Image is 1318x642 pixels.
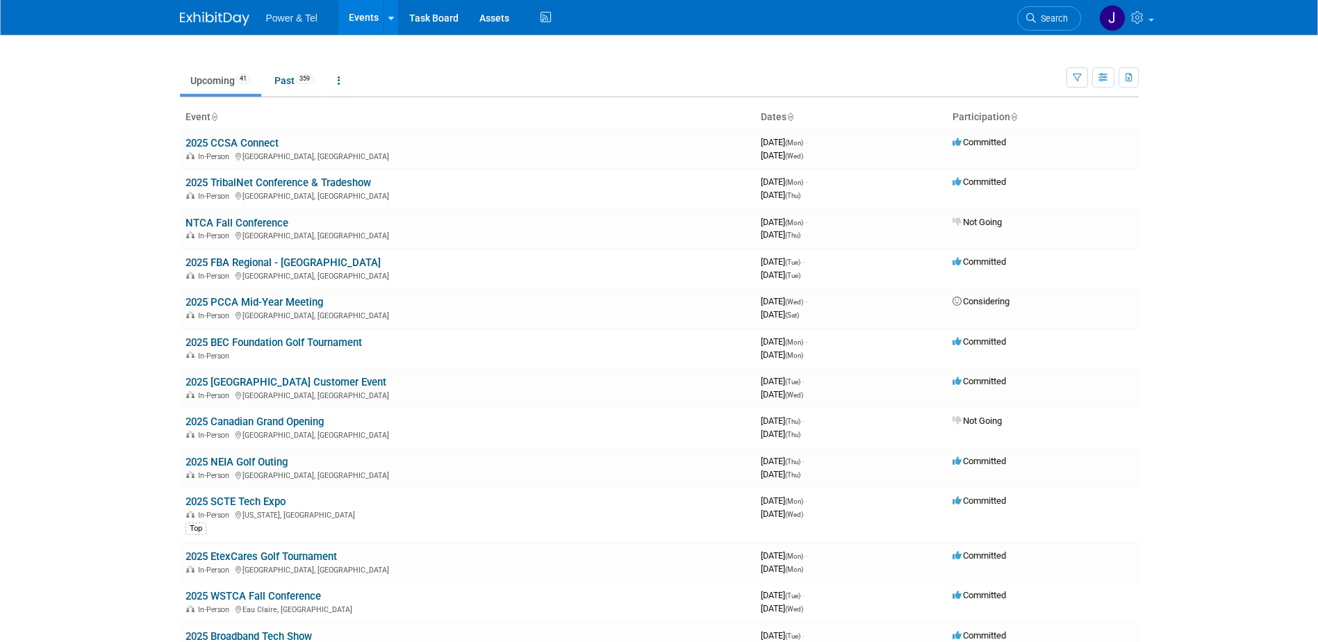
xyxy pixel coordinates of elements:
[186,389,750,400] div: [GEOGRAPHIC_DATA], [GEOGRAPHIC_DATA]
[186,511,195,518] img: In-Person Event
[186,495,286,508] a: 2025 SCTE Tech Expo
[198,431,233,440] span: In-Person
[198,231,233,240] span: In-Person
[785,418,800,425] span: (Thu)
[805,176,807,187] span: -
[1010,111,1017,122] a: Sort by Participation Type
[198,311,233,320] span: In-Person
[755,106,947,129] th: Dates
[186,231,195,238] img: In-Person Event
[186,550,337,563] a: 2025 EtexCares Golf Tournament
[186,217,288,229] a: NTCA Fall Conference
[186,429,750,440] div: [GEOGRAPHIC_DATA], [GEOGRAPHIC_DATA]
[198,511,233,520] span: In-Person
[761,550,807,561] span: [DATE]
[211,111,217,122] a: Sort by Event Name
[186,603,750,614] div: Eau Claire, [GEOGRAPHIC_DATA]
[785,298,803,306] span: (Wed)
[761,137,807,147] span: [DATE]
[785,391,803,399] span: (Wed)
[785,272,800,279] span: (Tue)
[1036,13,1068,24] span: Search
[180,106,755,129] th: Event
[805,550,807,561] span: -
[802,630,805,641] span: -
[186,522,206,535] div: Top
[953,176,1006,187] span: Committed
[785,219,803,227] span: (Mon)
[761,495,807,506] span: [DATE]
[186,391,195,398] img: In-Person Event
[180,67,261,94] a: Upcoming41
[180,12,249,26] img: ExhibitDay
[785,139,803,147] span: (Mon)
[761,590,805,600] span: [DATE]
[186,469,750,480] div: [GEOGRAPHIC_DATA], [GEOGRAPHIC_DATA]
[953,550,1006,561] span: Committed
[953,415,1002,426] span: Not Going
[785,231,800,239] span: (Thu)
[953,296,1010,306] span: Considering
[186,509,750,520] div: [US_STATE], [GEOGRAPHIC_DATA]
[198,566,233,575] span: In-Person
[785,592,800,600] span: (Tue)
[186,270,750,281] div: [GEOGRAPHIC_DATA], [GEOGRAPHIC_DATA]
[236,74,251,84] span: 41
[761,376,805,386] span: [DATE]
[953,137,1006,147] span: Committed
[198,352,233,361] span: In-Person
[186,152,195,159] img: In-Person Event
[186,376,386,388] a: 2025 [GEOGRAPHIC_DATA] Customer Event
[186,256,381,269] a: 2025 FBA Regional - [GEOGRAPHIC_DATA]
[761,429,800,439] span: [DATE]
[785,471,800,479] span: (Thu)
[198,272,233,281] span: In-Person
[805,495,807,506] span: -
[802,590,805,600] span: -
[805,336,807,347] span: -
[186,311,195,318] img: In-Person Event
[761,190,800,200] span: [DATE]
[186,456,288,468] a: 2025 NEIA Golf Outing
[761,256,805,267] span: [DATE]
[761,469,800,479] span: [DATE]
[802,415,805,426] span: -
[761,270,800,280] span: [DATE]
[761,296,807,306] span: [DATE]
[785,552,803,560] span: (Mon)
[953,336,1006,347] span: Committed
[186,272,195,279] img: In-Person Event
[761,309,799,320] span: [DATE]
[785,258,800,266] span: (Tue)
[805,217,807,227] span: -
[786,111,793,122] a: Sort by Start Date
[785,497,803,505] span: (Mon)
[953,630,1006,641] span: Committed
[805,137,807,147] span: -
[802,456,805,466] span: -
[785,605,803,613] span: (Wed)
[785,152,803,160] span: (Wed)
[785,458,800,466] span: (Thu)
[761,630,805,641] span: [DATE]
[785,431,800,438] span: (Thu)
[802,256,805,267] span: -
[186,229,750,240] div: [GEOGRAPHIC_DATA], [GEOGRAPHIC_DATA]
[186,296,323,308] a: 2025 PCCA Mid-Year Meeting
[264,67,324,94] a: Past359
[186,352,195,359] img: In-Person Event
[785,311,799,319] span: (Sat)
[186,605,195,612] img: In-Person Event
[785,192,800,199] span: (Thu)
[953,256,1006,267] span: Committed
[785,179,803,186] span: (Mon)
[761,389,803,400] span: [DATE]
[953,590,1006,600] span: Committed
[805,296,807,306] span: -
[186,471,195,478] img: In-Person Event
[186,336,362,349] a: 2025 BEC Foundation Golf Tournament
[761,150,803,160] span: [DATE]
[785,352,803,359] span: (Mon)
[953,456,1006,466] span: Committed
[761,415,805,426] span: [DATE]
